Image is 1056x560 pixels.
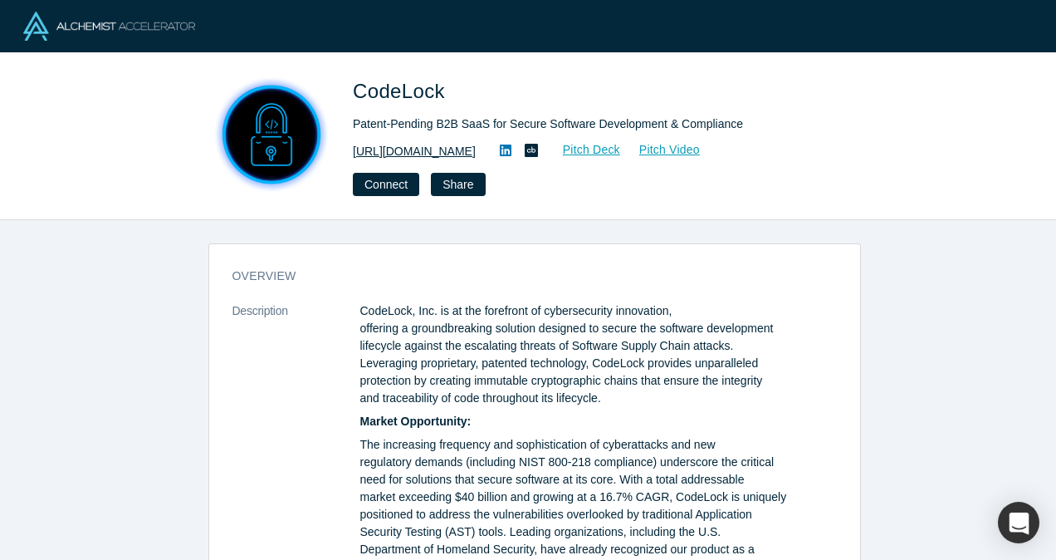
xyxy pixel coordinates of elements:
[431,173,485,196] button: Share
[213,76,330,193] img: CodeLock's Logo
[621,140,701,160] a: Pitch Video
[360,415,472,428] strong: Market Opportunity:
[353,173,419,196] button: Connect
[353,143,476,160] a: [URL][DOMAIN_NAME]
[353,115,818,133] div: Patent-Pending B2B SaaS for Secure Software Development & Compliance
[545,140,621,160] a: Pitch Deck
[232,268,814,285] h3: overview
[360,302,837,407] p: CodeLock, Inc. is at the forefront of cybersecurity innovation, offering a groundbreaking solutio...
[23,12,195,41] img: Alchemist Logo
[353,80,451,102] span: CodeLock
